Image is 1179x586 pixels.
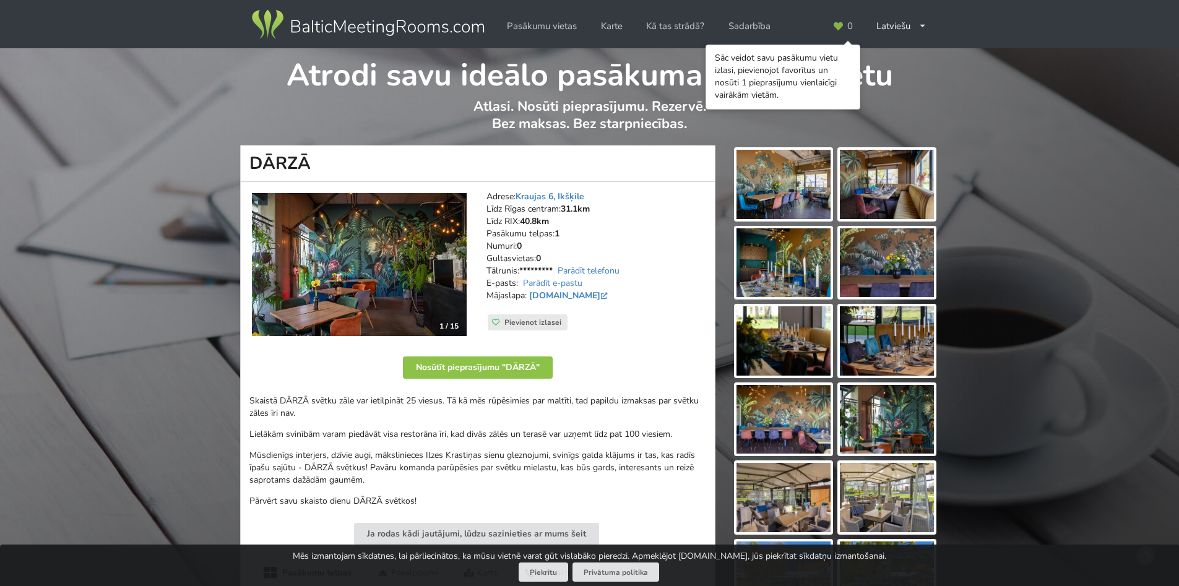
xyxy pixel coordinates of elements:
[241,98,938,145] p: Atlasi. Nosūti pieprasījumu. Rezervē. Bez maksas. Bez starpniecības.
[736,306,831,376] img: DĀRZĀ | Ikšķile | Pasākumu vieta - galerijas bilde
[504,317,561,327] span: Pievienot izlasei
[868,14,935,38] div: Latviešu
[516,191,584,202] a: Kraujas 6, Ikšķile
[241,48,938,95] h1: Atrodi savu ideālo pasākuma norises vietu
[249,7,486,42] img: Baltic Meeting Rooms
[561,203,590,215] strong: 31.1km
[519,562,568,582] button: Piekrītu
[529,290,610,301] a: [DOMAIN_NAME]
[840,228,934,298] img: DĀRZĀ | Ikšķile | Pasākumu vieta - galerijas bilde
[249,395,706,420] p: Skaistā DĀRZĀ svētku zāle var ietilpināt 25 viesus. Tā kā mēs rūpēsimies par maltīti, tad papildu...
[736,463,831,532] img: DĀRZĀ | Ikšķile | Pasākumu vieta - galerijas bilde
[520,215,549,227] strong: 40.8km
[840,306,934,376] img: DĀRZĀ | Ikšķile | Pasākumu vieta - galerijas bilde
[840,463,934,532] img: DĀRZĀ | Ikšķile | Pasākumu vieta - galerijas bilde
[517,240,522,252] strong: 0
[354,523,599,545] button: Ja rodas kādi jautājumi, lūdzu sazinieties ar mums šeit
[715,52,851,101] div: Sāc veidot savu pasākumu vietu izlasi, pievienojot favorītus un nosūti 1 pieprasījumu vienlaicīgi...
[592,14,631,38] a: Karte
[840,150,934,219] img: DĀRZĀ | Ikšķile | Pasākumu vieta - galerijas bilde
[432,317,466,335] div: 1 / 15
[403,356,553,379] button: Nosūtīt pieprasījumu "DĀRZĀ"
[252,193,467,337] a: Restorāns, bārs | Ikšķile | DĀRZĀ 1 / 15
[840,385,934,454] img: DĀRZĀ | Ikšķile | Pasākumu vieta - galerijas bilde
[240,145,715,182] h1: DĀRZĀ
[249,428,706,441] p: Lielākām svinībām varam piedāvāt visa restorāna īri, kad divās zālēs un terasē var uzņemt līdz pa...
[847,22,853,31] span: 0
[536,252,541,264] strong: 0
[558,265,620,277] a: Parādīt telefonu
[498,14,585,38] a: Pasākumu vietas
[736,228,831,298] img: DĀRZĀ | Ikšķile | Pasākumu vieta - galerijas bilde
[736,150,831,219] img: DĀRZĀ | Ikšķile | Pasākumu vieta - galerijas bilde
[555,228,559,239] strong: 1
[249,495,706,507] p: Pārvērt savu skaisto dienu DĀRZĀ svētkos!
[637,14,713,38] a: Kā tas strādā?
[736,385,831,454] img: DĀRZĀ | Ikšķile | Pasākumu vieta - galerijas bilde
[252,193,467,337] img: Restorāns, bārs | Ikšķile | DĀRZĀ
[486,191,706,314] address: Adrese: Līdz Rīgas centram: Līdz RIX: Pasākumu telpas: Numuri: Gultasvietas: Tālrunis: E-pasts: M...
[720,14,779,38] a: Sadarbība
[523,277,582,289] a: Parādīt e-pastu
[572,562,659,582] a: Privātuma politika
[249,449,706,486] p: Mūsdienīgs interjers, dzīvie augi, mākslinieces Ilzes Krastiņas sienu gleznojumi, svinīgs galda k...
